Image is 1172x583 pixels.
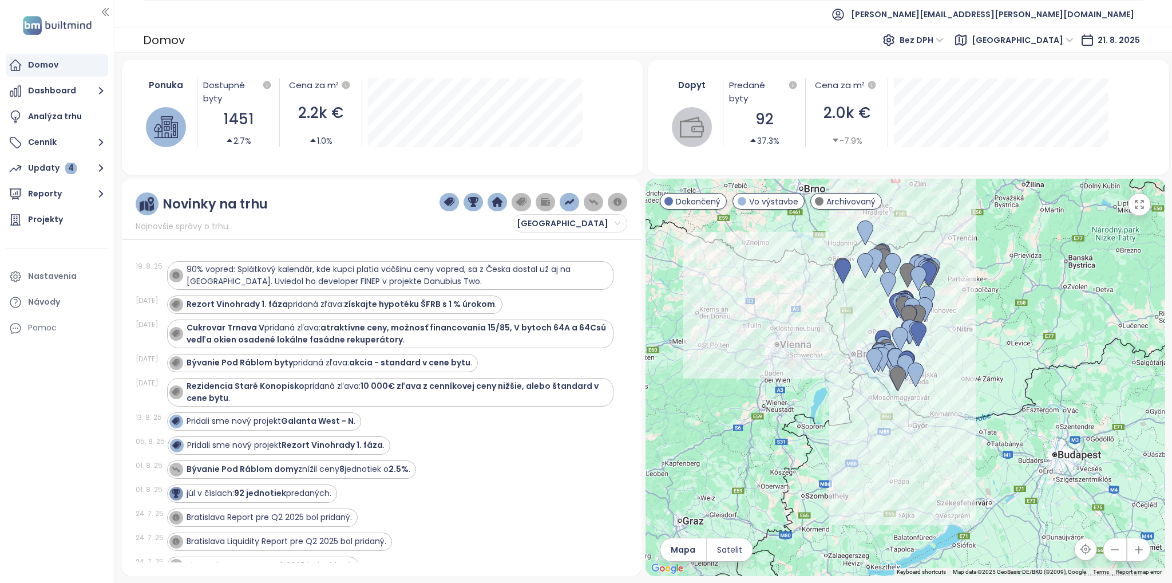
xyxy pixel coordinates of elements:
[136,378,164,388] div: [DATE]
[187,415,355,427] div: Pridali sme nový projekt .
[172,417,180,425] img: icon
[389,463,409,475] strong: 2.5%
[6,157,108,180] button: Updaty 4
[172,537,180,545] img: icon
[187,357,293,368] strong: Bývanie Pod Ráblom byty
[187,535,386,547] span: Bratislava Liquidity Report pre Q2 2025 bol pridaný.
[517,215,620,232] span: Trnavský kraj
[187,298,288,310] strong: Rezort Vinohrady 1. fáza
[28,212,63,227] div: Projekty
[444,197,454,207] img: price-tag-dark-blue.png
[154,115,178,139] img: house
[136,484,164,495] div: 01. 8. 25
[6,80,108,103] button: Dashboard
[172,271,180,279] img: icon
[6,183,108,206] button: Reporty
[187,357,472,369] div: pridaná zľava: .
[676,195,720,208] span: Dokončený
[187,263,571,287] span: 90% vopred: Splátkový kalendár, kde kupci platia väčšinu ceny vopred, sa z Česka dostal už aj na ...
[6,105,108,128] a: Analýza trhu
[832,135,862,147] div: -7.9%
[749,195,798,208] span: Vo výstavbe
[140,197,154,211] img: ruler
[707,538,753,561] button: Satelit
[28,295,60,309] div: Návody
[187,380,599,404] strong: 10 000€ zľava z cenníkovej ceny nižšie, alebo štandard v cene bytu
[187,322,264,333] strong: Cukrovar Trnava V
[897,568,946,576] button: Keyboard shortcuts
[1093,569,1109,575] a: Terms (opens in new tab)
[282,439,383,451] strong: Rezort Vinohrady 1. fáza
[6,54,108,77] a: Domov
[749,135,779,147] div: 37.3%
[141,78,192,92] div: Ponuka
[516,197,526,207] img: price-tag-grey.png
[19,14,95,37] img: logo
[588,197,599,207] img: price-decreases.png
[28,109,82,124] div: Analýza trhu
[187,380,608,404] div: pridaná zľava: .
[729,78,799,105] div: Predané byty
[136,460,164,471] div: 01. 8. 25
[163,197,268,211] div: Novinky na trhu
[832,136,840,144] span: caret-down
[225,135,251,147] div: 2.7%
[28,321,57,335] div: Pomoc
[28,161,77,175] div: Updaty
[289,78,339,92] div: Cena za m²
[540,197,551,207] img: wallet-dark-grey.png
[680,115,704,139] img: wallet
[648,561,686,576] a: Open this area in Google Maps (opens a new window)
[811,78,882,92] div: Cena za m²
[1116,569,1162,575] a: Report a map error
[6,208,108,231] a: Projekty
[136,557,164,567] div: 24. 7. 25
[225,136,233,144] span: caret-up
[339,463,345,475] strong: 8
[136,320,164,330] div: [DATE]
[6,131,108,154] button: Cenník
[749,136,757,144] span: caret-up
[811,101,882,125] div: 2.0k €
[28,269,77,283] div: Nastavenia
[953,569,1086,575] span: Map data ©2025 GeoBasis-DE/BKG (©2009), Google
[203,108,274,131] div: 1451
[136,354,164,364] div: [DATE]
[660,538,706,561] button: Mapa
[468,197,478,207] img: trophy-dark-blue.png
[172,561,180,569] img: icon
[286,101,356,125] div: 2.2k €
[6,265,108,288] a: Nastavenia
[671,543,695,556] span: Mapa
[187,380,304,392] strong: Rezidencia Staré Konopisko
[187,487,331,499] div: júl v číslach: predaných.
[203,78,274,105] div: Dostupné byty
[65,163,77,174] div: 4
[717,543,742,556] span: Satelit
[187,560,353,571] span: Slovensko Report pre Q2 2025 bol pridaný.
[172,329,180,337] img: icon
[6,317,108,340] div: Pomoc
[187,511,352,523] span: Bratislava Report pre Q2 2025 bol pridaný.
[172,300,180,308] img: icon
[172,465,180,473] img: icon
[136,533,164,543] div: 24. 7. 25
[729,108,799,131] div: 92
[187,322,606,345] strong: atraktívne ceny, možnosť financovania 15/85, V bytoch 64A a 64Csú vedľa okien osadené lokálne fas...
[281,415,354,427] strong: Galanta West - N
[136,296,164,306] div: [DATE]
[143,30,185,50] div: Domov
[6,291,108,314] a: Návody
[172,388,180,396] img: icon
[1098,34,1140,46] span: 21. 8. 2025
[136,436,165,447] div: 05. 8. 25
[136,220,230,233] span: Najnovšie správy o trhu.
[172,441,180,449] img: icon
[851,1,1134,28] span: [PERSON_NAME][EMAIL_ADDRESS][PERSON_NAME][DOMAIN_NAME]
[564,197,575,207] img: price-increases.png
[187,322,608,346] div: pridaná zľava: .
[667,78,718,92] div: Dopyt
[187,298,497,310] div: pridaná zľava: .
[136,509,164,519] div: 24. 7. 25
[972,31,1074,49] span: Trnavský kraj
